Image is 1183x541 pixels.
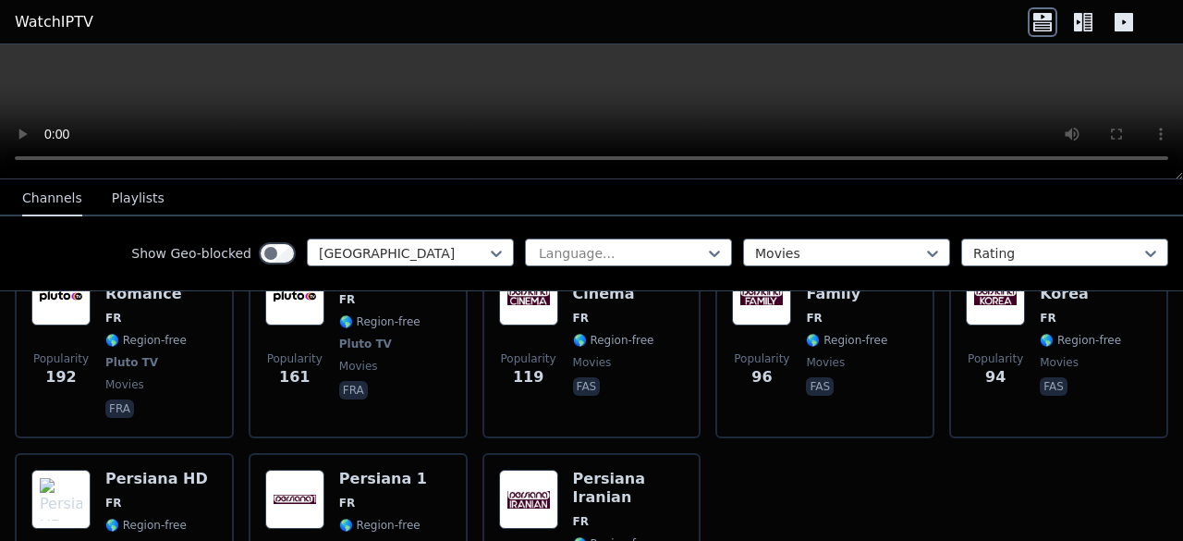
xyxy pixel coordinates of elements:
[131,244,251,263] label: Show Geo-blocked
[573,311,589,326] span: FR
[267,351,323,366] span: Popularity
[1040,333,1121,348] span: 🌎 Region-free
[573,333,654,348] span: 🌎 Region-free
[105,377,144,392] span: movies
[966,266,1025,326] img: Persiana Korea
[573,514,589,529] span: FR
[968,351,1023,366] span: Popularity
[339,359,378,374] span: movies
[806,355,845,370] span: movies
[105,333,187,348] span: 🌎 Region-free
[499,470,558,529] img: Persiana Iranian
[265,266,324,326] img: The Asylum
[339,314,421,329] span: 🌎 Region-free
[105,518,187,533] span: 🌎 Region-free
[33,351,89,366] span: Popularity
[279,366,310,388] span: 161
[105,496,121,510] span: FR
[573,355,612,370] span: movies
[806,311,822,326] span: FR
[339,470,427,488] h6: Persiana 1
[501,351,556,366] span: Popularity
[732,266,791,326] img: Persiana Family
[513,366,543,388] span: 119
[105,311,121,326] span: FR
[985,366,1006,388] span: 94
[1040,377,1067,396] p: fas
[1040,311,1055,326] span: FR
[806,377,834,396] p: fas
[105,470,208,488] h6: Persiana HD
[339,337,392,351] span: Pluto TV
[31,470,91,529] img: Persiana HD
[573,377,601,396] p: fas
[339,292,355,307] span: FR
[265,470,324,529] img: Persiana 1
[105,400,134,418] p: fra
[31,266,91,326] img: Pluto TV Romance
[806,333,887,348] span: 🌎 Region-free
[499,266,558,326] img: Persiana Cinema
[15,11,93,33] a: WatchIPTV
[751,366,772,388] span: 96
[105,355,158,370] span: Pluto TV
[734,351,789,366] span: Popularity
[112,181,165,216] button: Playlists
[573,470,685,507] h6: Persiana Iranian
[22,181,82,216] button: Channels
[45,366,76,388] span: 192
[339,496,355,510] span: FR
[339,518,421,533] span: 🌎 Region-free
[339,381,368,400] p: fra
[1040,355,1079,370] span: movies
